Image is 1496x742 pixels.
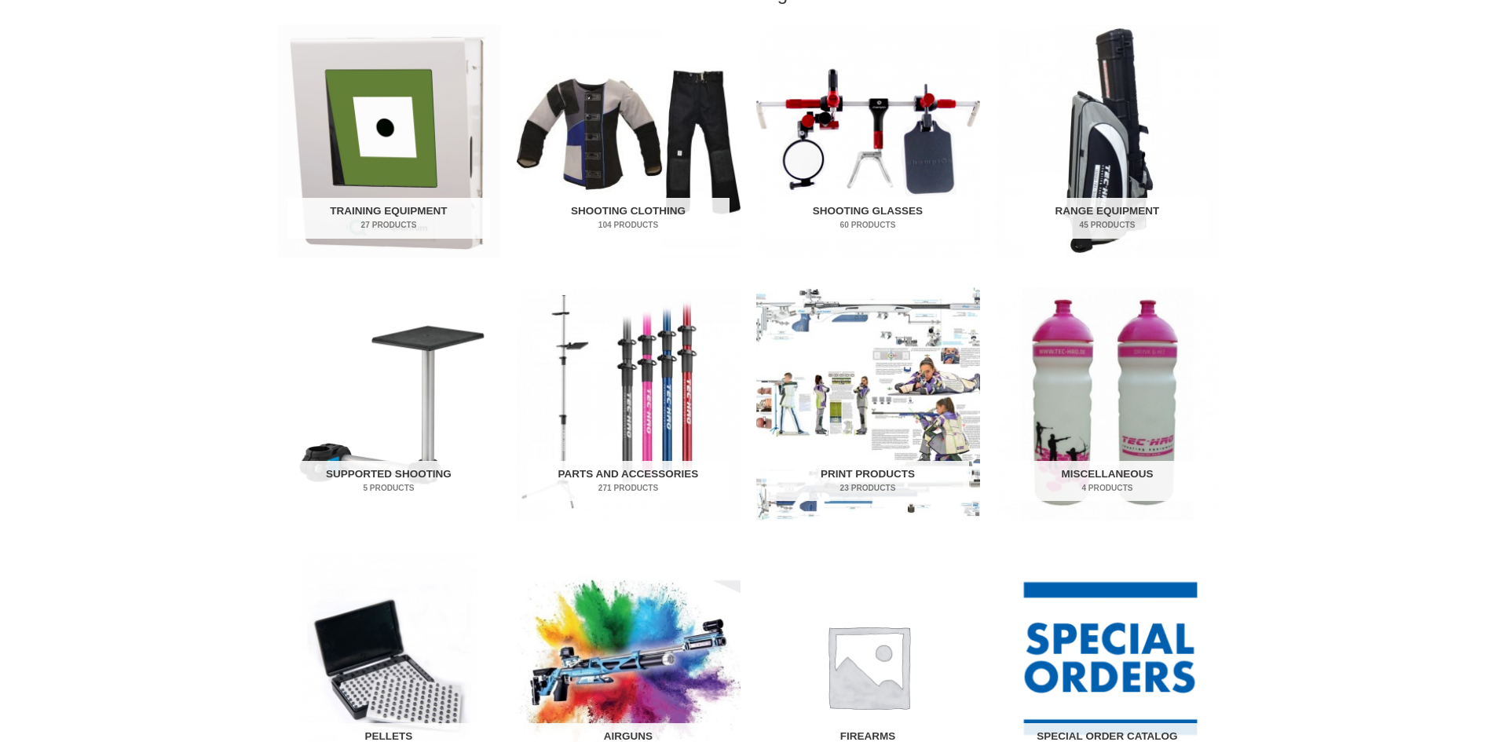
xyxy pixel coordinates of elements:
mark: 27 Products [287,219,490,231]
a: Visit product category Range Equipment [996,24,1220,258]
mark: 104 Products [527,219,730,231]
h2: Shooting Glasses [766,198,969,239]
mark: 23 Products [766,482,969,494]
img: Print Products [756,287,980,521]
mark: 5 Products [287,482,490,494]
a: Visit product category Shooting Clothing [517,24,741,258]
a: Visit product category Supported Shooting [277,287,501,521]
img: Training Equipment [277,24,501,258]
img: Shooting Glasses [756,24,980,258]
h2: Parts and Accessories [527,461,730,502]
a: Visit product category Training Equipment [277,24,501,258]
img: Shooting Clothing [517,24,741,258]
h2: Miscellaneous [1006,461,1209,502]
h2: Print Products [766,461,969,502]
mark: 4 Products [1006,482,1209,494]
img: Range Equipment [996,24,1220,258]
mark: 271 Products [527,482,730,494]
img: Miscellaneous [996,287,1220,521]
a: Visit product category Print Products [756,287,980,521]
mark: 45 Products [1006,219,1209,231]
mark: 60 Products [766,219,969,231]
h2: Supported Shooting [287,461,490,502]
img: Supported Shooting [277,287,501,521]
a: Visit product category Shooting Glasses [756,24,980,258]
img: Parts and Accessories [517,287,741,521]
h2: Training Equipment [287,198,490,239]
a: Visit product category Parts and Accessories [517,287,741,521]
h2: Range Equipment [1006,198,1209,239]
a: Visit product category Miscellaneous [996,287,1220,521]
h2: Shooting Clothing [527,198,730,239]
